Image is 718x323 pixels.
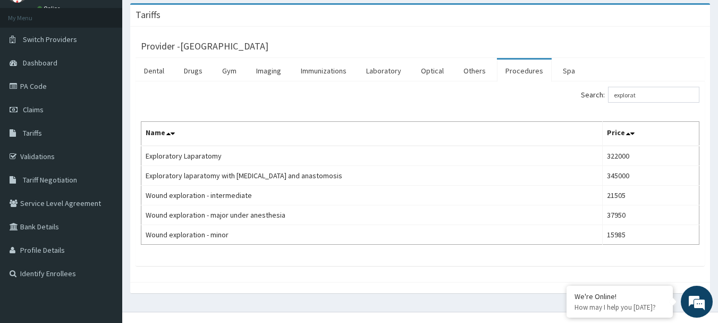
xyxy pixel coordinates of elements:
h3: Tariffs [136,10,161,20]
a: Dental [136,60,173,82]
td: 345000 [603,166,699,186]
a: Drugs [175,60,211,82]
a: Immunizations [292,60,355,82]
span: Switch Providers [23,35,77,44]
a: Others [455,60,494,82]
img: d_794563401_company_1708531726252_794563401 [20,53,43,80]
th: Name [141,122,603,146]
td: 37950 [603,205,699,225]
td: Wound exploration - intermediate [141,186,603,205]
a: Gym [214,60,245,82]
td: 21505 [603,186,699,205]
span: Tariffs [23,128,42,138]
div: Minimize live chat window [174,5,200,31]
td: Wound exploration - major under anesthesia [141,205,603,225]
p: How may I help you today? [575,303,665,312]
a: Spa [554,60,584,82]
span: Dashboard [23,58,57,68]
td: Exploratory laparatomy with [MEDICAL_DATA] and anastomosis [141,166,603,186]
a: Procedures [497,60,552,82]
a: Imaging [248,60,290,82]
label: Search: [581,87,699,103]
div: We're Online! [575,292,665,301]
span: Claims [23,105,44,114]
td: 15985 [603,225,699,245]
a: Online [37,5,63,12]
th: Price [603,122,699,146]
td: Wound exploration - minor [141,225,603,245]
a: Laboratory [358,60,410,82]
a: Optical [412,60,452,82]
textarea: Type your message and hit 'Enter' [5,212,202,250]
span: We're online! [62,95,147,202]
div: Chat with us now [55,60,179,73]
span: Tariff Negotiation [23,175,77,185]
td: 322000 [603,146,699,166]
input: Search: [608,87,699,103]
h3: Provider - [GEOGRAPHIC_DATA] [141,42,268,51]
td: Exploratory Laparatomy [141,146,603,166]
